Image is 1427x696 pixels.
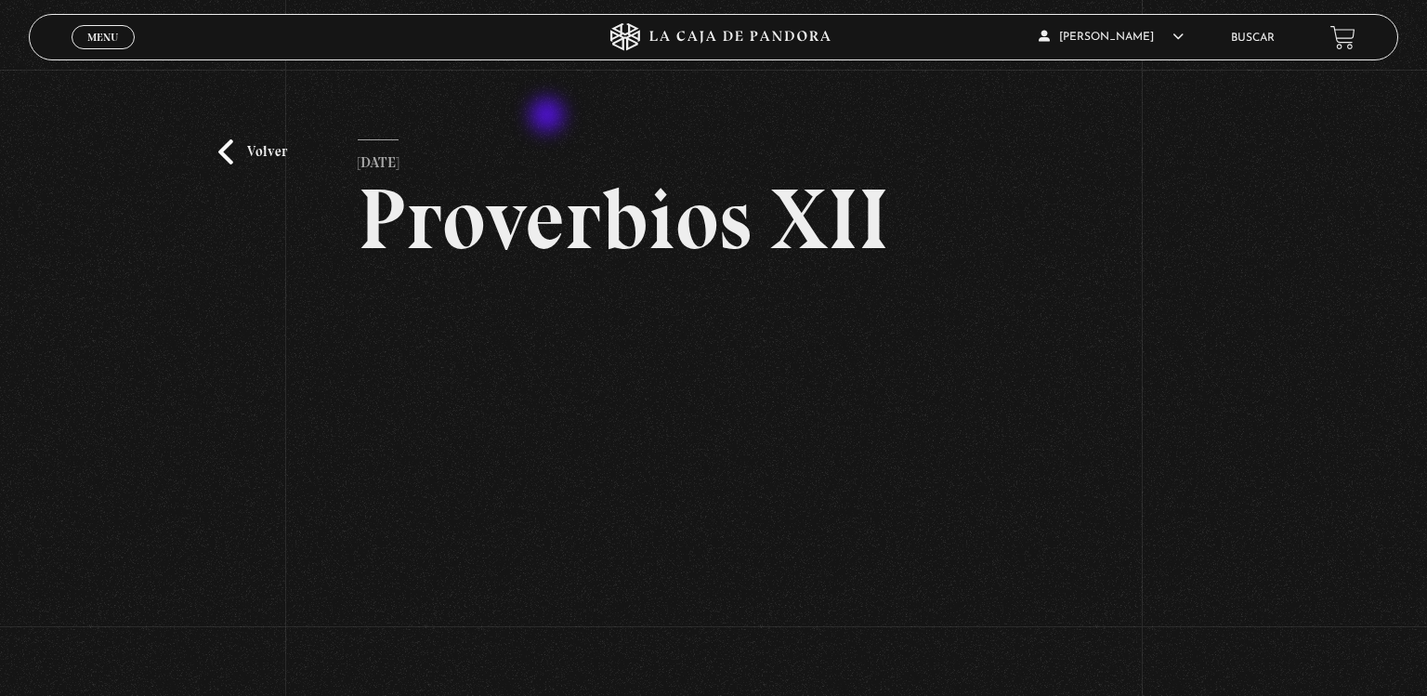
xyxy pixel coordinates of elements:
span: [PERSON_NAME] [1039,32,1184,43]
a: Volver [218,139,287,164]
a: View your shopping cart [1330,24,1355,49]
p: [DATE] [358,139,399,177]
a: Buscar [1231,33,1275,44]
span: Cerrar [82,47,125,60]
span: Menu [87,32,118,43]
h2: Proverbios XII [358,177,1070,262]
